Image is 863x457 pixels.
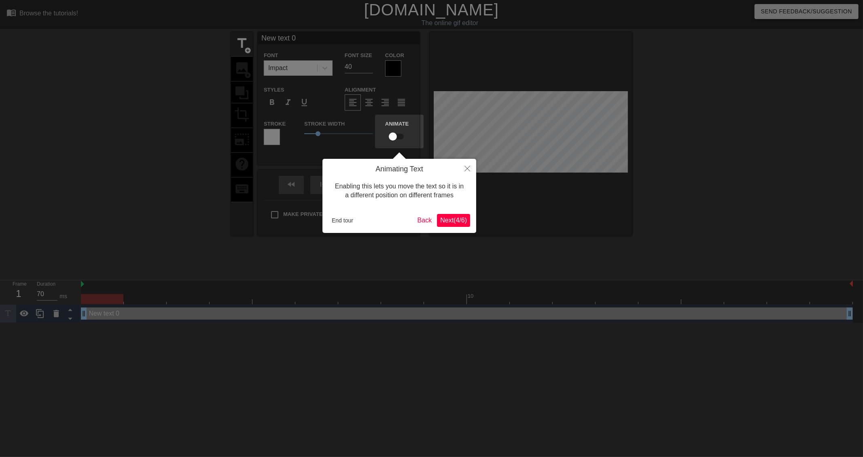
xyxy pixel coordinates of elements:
[458,159,476,177] button: Close
[440,217,467,224] span: Next ( 4 / 6 )
[437,214,470,227] button: Next
[329,174,470,208] div: Enabling this lets you move the text so it is in a different position on different frames
[329,214,356,226] button: End tour
[329,165,470,174] h4: Animating Text
[414,214,435,227] button: Back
